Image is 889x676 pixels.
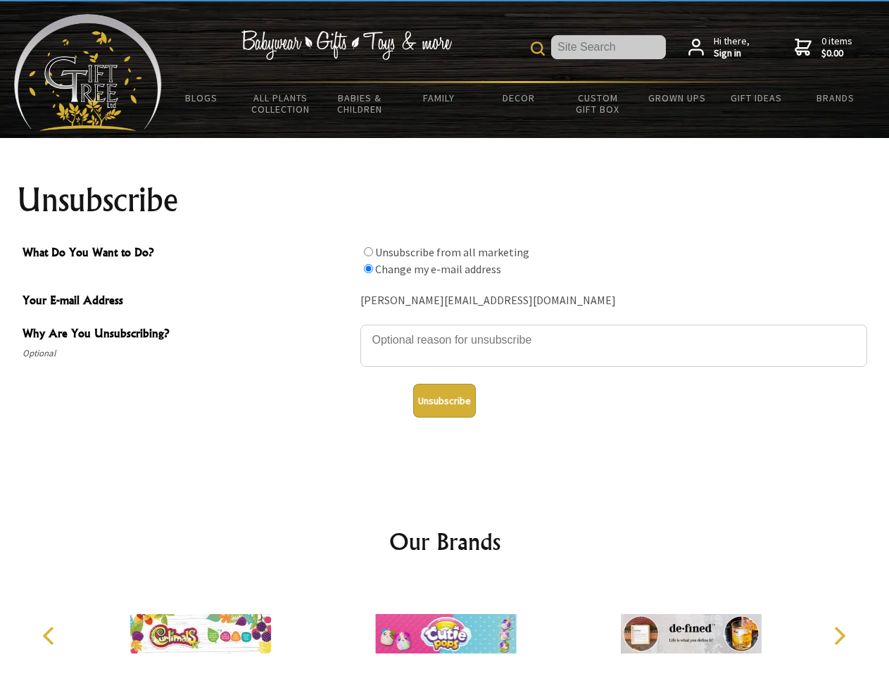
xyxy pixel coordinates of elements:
[824,620,855,651] button: Next
[360,290,867,312] div: [PERSON_NAME][EMAIL_ADDRESS][DOMAIN_NAME]
[28,525,862,558] h2: Our Brands
[637,83,717,113] a: Grown Ups
[714,47,750,60] strong: Sign in
[17,183,873,217] h1: Unsubscribe
[688,35,750,60] a: Hi there,Sign in
[360,325,867,367] textarea: Why Are You Unsubscribing?
[35,620,66,651] button: Previous
[241,30,452,60] img: Babywear - Gifts - Toys & more
[23,292,353,312] span: Your E-mail Address
[558,83,638,124] a: Custom Gift Box
[23,244,353,264] span: What Do You Want to Do?
[375,262,501,276] label: Change my e-mail address
[162,83,241,113] a: BLOGS
[364,264,373,273] input: What Do You Want to Do?
[714,35,750,60] span: Hi there,
[551,35,666,59] input: Site Search
[375,245,529,259] label: Unsubscribe from all marketing
[23,325,353,345] span: Why Are You Unsubscribing?
[400,83,479,113] a: Family
[413,384,476,418] button: Unsubscribe
[717,83,796,113] a: Gift Ideas
[364,247,373,256] input: What Do You Want to Do?
[796,83,876,113] a: Brands
[241,83,321,124] a: All Plants Collection
[795,35,852,60] a: 0 items$0.00
[320,83,400,124] a: Babies & Children
[821,47,852,60] strong: $0.00
[531,42,545,56] img: product search
[14,14,162,131] img: Babyware - Gifts - Toys and more...
[23,345,353,362] span: Optional
[821,35,852,60] span: 0 items
[479,83,558,113] a: Decor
